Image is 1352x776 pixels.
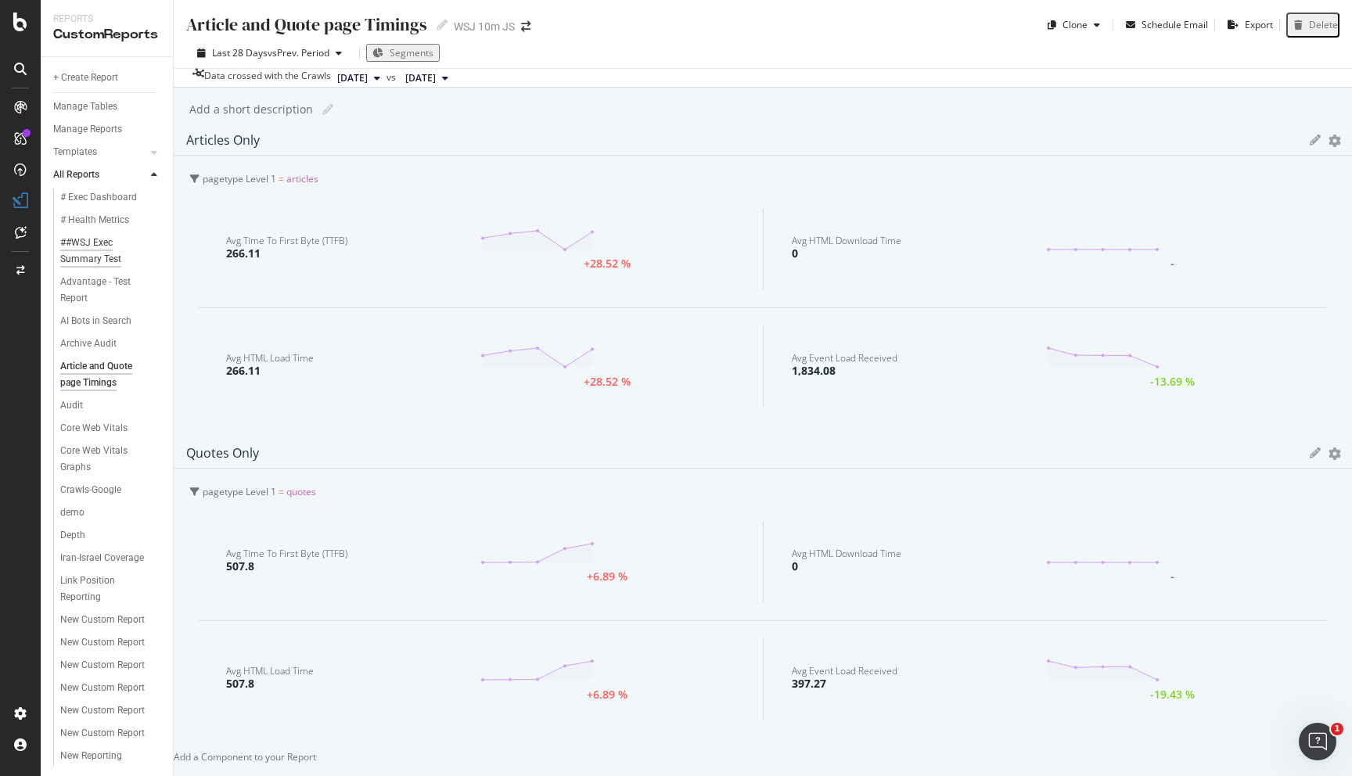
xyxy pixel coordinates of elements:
a: # Health Metrics [60,212,162,228]
div: Reports [53,13,160,26]
a: Depth [60,527,162,544]
div: New Custom Report [60,634,145,651]
a: Core Web Vitals Graphs [60,443,162,476]
a: Audit [60,397,162,414]
i: Edit report name [322,104,333,115]
div: New Custom Report [60,702,145,719]
div: Data crossed with the Crawls [204,69,331,88]
div: CustomReports [53,26,160,44]
div: 507.8 [226,676,254,692]
a: Link Position Reporting [60,573,162,605]
div: Article and Quote page Timings [186,13,427,37]
div: Avg HTML Download Time [792,236,901,246]
a: Advantage - Test Report [60,274,162,307]
div: Add a short description [189,102,313,117]
a: Core Web Vitals [60,420,162,436]
div: Avg Event Load Received [792,666,897,676]
div: 0 [792,246,798,261]
button: [DATE] [399,69,455,88]
iframe: Intercom live chat [1299,723,1336,760]
div: Avg Event Load Received [792,354,897,363]
div: Iran-Israel Coverage [60,550,144,566]
span: quotes [286,485,316,498]
span: = [279,172,284,185]
span: vs [387,70,399,84]
a: New Custom Report [60,680,162,696]
div: 397.27 [792,676,826,692]
div: - [1170,259,1174,269]
a: Templates [53,144,146,160]
div: gear [1329,447,1341,458]
button: Delete [1286,13,1339,38]
div: + Create Report [53,70,118,86]
button: Export [1221,13,1273,38]
a: AI Bots in Search [60,313,162,329]
a: Manage Reports [53,121,162,138]
a: All Reports [53,167,146,183]
div: # Exec Dashboard [60,189,137,206]
a: Article and Quote page Timings [60,358,162,391]
div: Advantage - Test Report [60,274,148,307]
div: Link Position Reporting [60,573,148,605]
span: vs Prev. Period [268,46,329,59]
div: 1,834.08 [792,363,836,379]
a: Archive Audit [60,336,162,352]
a: New Custom Report [60,702,162,719]
span: pagetype Level 1 [203,172,276,185]
div: Avg HTML Load Time [226,666,314,676]
div: - [1170,572,1174,582]
div: +6.89 % [587,690,627,700]
div: New Custom Report [60,725,145,742]
div: Manage Reports [53,121,122,138]
div: Quotes Onlygeargearpagetype Level 1 = quotesAvg Time To First Byte (TTFB)507.8+6.89 %Avg HTML Dow... [174,437,1352,750]
a: New Custom Report [60,657,162,674]
a: + Create Report [53,70,162,86]
div: Delete [1309,18,1338,31]
div: AI Bots in Search [60,313,131,329]
div: New Custom Report [60,680,145,696]
div: gear [1329,135,1341,145]
div: 0 [792,559,798,574]
button: [DATE] [331,69,387,88]
span: articles [286,172,318,185]
a: ##WSJ Exec Summary Test [60,235,162,268]
span: Segments [390,46,433,59]
div: Avg Time To First Byte (TTFB) [226,549,347,559]
span: pagetype Level 1 [203,485,276,498]
div: Core Web Vitals [60,420,128,436]
div: -13.69 % [1150,377,1195,387]
div: 266.11 [226,363,261,379]
div: New Custom Report [60,657,145,674]
div: Archive Audit [60,336,117,352]
button: Segments [366,44,440,62]
div: demo [60,505,84,521]
div: WSJ 10m JS [454,19,515,34]
div: Core Web Vitals Graphs [60,443,148,476]
div: Articles Only [186,132,260,148]
div: Avg Time To First Byte (TTFB) [226,236,347,246]
span: 1 [1331,723,1343,735]
div: Schedule Email [1142,18,1208,31]
div: ##WSJ Exec Summary Test [60,235,150,268]
div: Crawls-Google [60,482,121,498]
a: demo [60,505,162,521]
div: Depth [60,527,85,544]
div: Articles Onlygeargearpagetype Level 1 = articlesAvg Time To First Byte (TTFB)266.11+28.52 %Avg HT... [174,124,1352,437]
div: All Reports [53,167,99,183]
div: Export [1245,18,1273,31]
div: Add a Component to your Report [174,750,316,763]
div: Templates [53,144,97,160]
div: # Health Metrics [60,212,129,228]
button: Clone [1041,13,1106,38]
div: Avg HTML Load Time [226,354,314,363]
button: Schedule Email [1120,13,1208,38]
a: New Custom Report [60,634,162,651]
div: Clone [1063,18,1088,31]
a: New Custom Report [60,725,162,742]
div: Avg HTML Download Time [792,549,901,559]
button: Last 28 DaysvsPrev. Period [186,45,353,60]
a: Manage Tables [53,99,162,115]
a: Iran-Israel Coverage [60,550,162,566]
div: +28.52 % [584,377,631,387]
div: Quotes Only [186,445,259,461]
